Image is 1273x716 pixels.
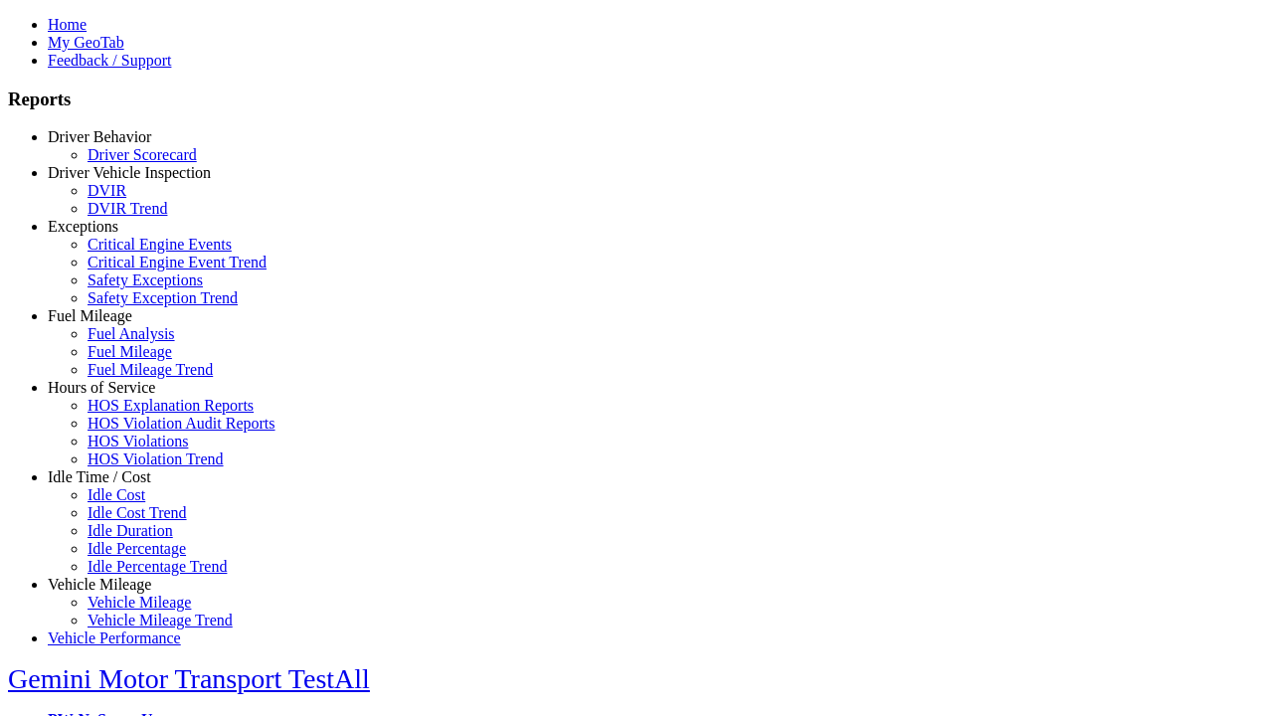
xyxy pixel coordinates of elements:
[8,663,370,694] a: Gemini Motor Transport TestAll
[48,34,124,51] a: My GeoTab
[88,236,232,253] a: Critical Engine Events
[88,415,275,432] a: HOS Violation Audit Reports
[88,182,126,199] a: DVIR
[88,325,175,342] a: Fuel Analysis
[48,379,155,396] a: Hours of Service
[88,397,254,414] a: HOS Explanation Reports
[48,16,87,33] a: Home
[88,612,233,628] a: Vehicle Mileage Trend
[48,128,151,145] a: Driver Behavior
[48,164,211,181] a: Driver Vehicle Inspection
[88,504,187,521] a: Idle Cost Trend
[8,89,1265,110] h3: Reports
[88,200,167,217] a: DVIR Trend
[88,433,188,449] a: HOS Violations
[88,289,238,306] a: Safety Exception Trend
[88,540,186,557] a: Idle Percentage
[88,522,173,539] a: Idle Duration
[88,146,197,163] a: Driver Scorecard
[48,468,151,485] a: Idle Time / Cost
[48,576,151,593] a: Vehicle Mileage
[48,307,132,324] a: Fuel Mileage
[88,271,203,288] a: Safety Exceptions
[48,52,171,69] a: Feedback / Support
[88,450,224,467] a: HOS Violation Trend
[48,218,118,235] a: Exceptions
[88,361,213,378] a: Fuel Mileage Trend
[88,254,267,270] a: Critical Engine Event Trend
[88,343,172,360] a: Fuel Mileage
[88,486,145,503] a: Idle Cost
[48,629,181,646] a: Vehicle Performance
[88,558,227,575] a: Idle Percentage Trend
[88,594,191,611] a: Vehicle Mileage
